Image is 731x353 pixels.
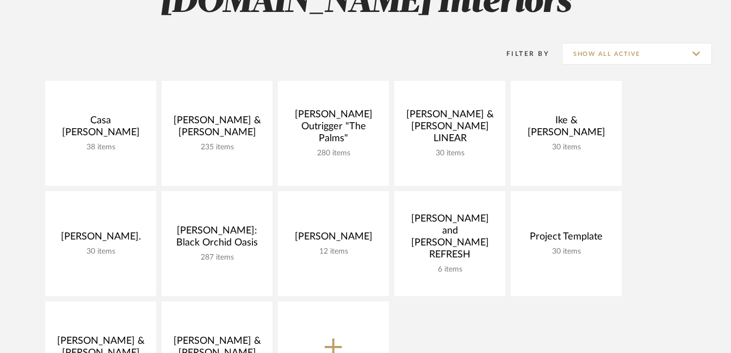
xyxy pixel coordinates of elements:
[287,247,380,256] div: 12 items
[519,231,613,247] div: Project Template
[287,231,380,247] div: [PERSON_NAME]
[170,225,264,253] div: [PERSON_NAME]: Black Orchid Oasis
[54,247,147,256] div: 30 items
[492,48,549,59] div: Filter By
[403,265,497,274] div: 6 items
[519,247,613,256] div: 30 items
[287,149,380,158] div: 280 items
[287,109,380,149] div: [PERSON_NAME] Outrigger "The Palms"
[403,149,497,158] div: 30 items
[403,109,497,149] div: [PERSON_NAME] & [PERSON_NAME] LINEAR
[54,115,147,143] div: Casa [PERSON_NAME]
[170,143,264,152] div: 235 items
[170,253,264,262] div: 287 items
[170,115,264,143] div: [PERSON_NAME] & [PERSON_NAME]
[54,143,147,152] div: 38 items
[519,143,613,152] div: 30 items
[403,213,497,265] div: [PERSON_NAME] and [PERSON_NAME] REFRESH
[519,115,613,143] div: Ike & [PERSON_NAME]
[54,231,147,247] div: [PERSON_NAME].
